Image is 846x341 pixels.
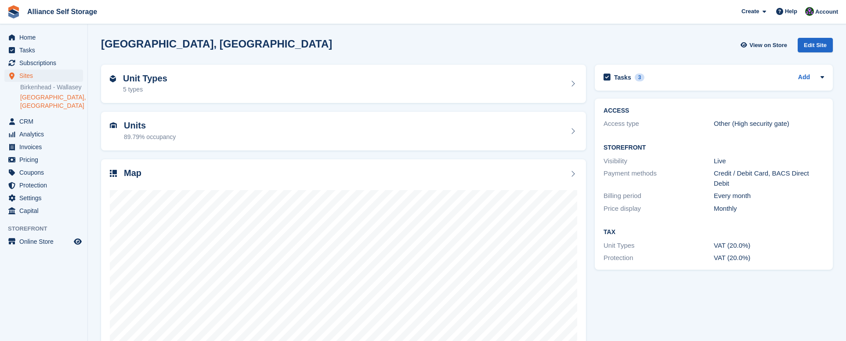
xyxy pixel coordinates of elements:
[714,169,824,188] div: Credit / Debit Card, BACS Direct Debit
[604,229,824,236] h2: Tax
[110,122,117,128] img: unit-icn-7be61d7bf1b0ce9d3e12c5938cc71ed9869f7b940bace4675aadf7bd6d80202e.svg
[4,166,83,179] a: menu
[714,204,824,214] div: Monthly
[72,236,83,247] a: Preview store
[4,205,83,217] a: menu
[798,38,833,52] div: Edit Site
[4,179,83,191] a: menu
[749,41,787,50] span: View on Store
[4,115,83,128] a: menu
[4,154,83,166] a: menu
[20,83,83,92] a: Birkenhead - Wallasey
[124,121,176,131] h2: Units
[604,204,714,214] div: Price display
[604,156,714,166] div: Visibility
[19,179,72,191] span: Protection
[815,7,838,16] span: Account
[124,132,176,142] div: 89.79% occupancy
[604,253,714,263] div: Protection
[19,154,72,166] span: Pricing
[805,7,814,16] img: Romilly Norton
[635,73,645,81] div: 3
[124,168,141,178] h2: Map
[8,224,87,233] span: Storefront
[604,119,714,129] div: Access type
[4,31,83,44] a: menu
[19,192,72,204] span: Settings
[19,128,72,140] span: Analytics
[4,141,83,153] a: menu
[24,4,101,19] a: Alliance Self Storage
[4,44,83,56] a: menu
[4,128,83,140] a: menu
[101,65,586,103] a: Unit Types 5 types
[7,5,20,18] img: stora-icon-8386f47178a22dfd0bd8f6a31ec36ba5ce8667c1dd55bd0f319d3a0aa187defe.svg
[714,119,824,129] div: Other (High security gate)
[19,166,72,179] span: Coupons
[741,7,759,16] span: Create
[604,144,824,151] h2: Storefront
[19,205,72,217] span: Capital
[101,38,332,50] h2: [GEOGRAPHIC_DATA], [GEOGRAPHIC_DATA]
[714,253,824,263] div: VAT (20.0%)
[101,112,586,150] a: Units 89.79% occupancy
[785,7,797,16] span: Help
[714,156,824,166] div: Live
[4,192,83,204] a: menu
[614,73,631,81] h2: Tasks
[19,141,72,153] span: Invoices
[123,73,167,84] h2: Unit Types
[798,73,810,83] a: Add
[19,70,72,82] span: Sites
[604,241,714,251] div: Unit Types
[110,75,116,82] img: unit-type-icn-2b2737a686de81e16bb02015468b77c625bbabd49415b5ef34ead5e3b44a266d.svg
[4,235,83,248] a: menu
[19,115,72,128] span: CRM
[19,31,72,44] span: Home
[4,70,83,82] a: menu
[604,169,714,188] div: Payment methods
[123,85,167,94] div: 5 types
[604,191,714,201] div: Billing period
[19,57,72,69] span: Subscriptions
[19,235,72,248] span: Online Store
[604,107,824,114] h2: ACCESS
[714,191,824,201] div: Every month
[714,241,824,251] div: VAT (20.0%)
[110,170,117,177] img: map-icn-33ee37083ee616e46c38cad1a60f524a97daa1e2b2c8c0bc3eb3415660979fc1.svg
[739,38,791,52] a: View on Store
[20,93,83,110] a: [GEOGRAPHIC_DATA], [GEOGRAPHIC_DATA]
[4,57,83,69] a: menu
[798,38,833,56] a: Edit Site
[19,44,72,56] span: Tasks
